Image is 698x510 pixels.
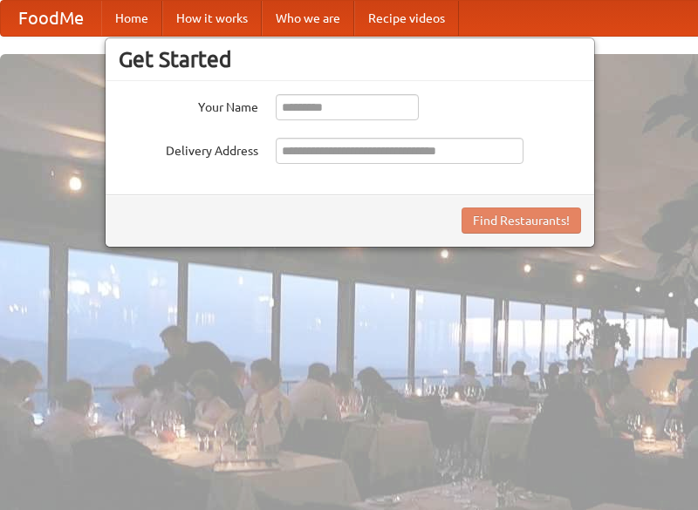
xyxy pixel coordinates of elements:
label: Delivery Address [119,138,258,160]
a: Home [101,1,162,36]
button: Find Restaurants! [462,207,581,234]
a: Who we are [262,1,354,36]
h3: Get Started [119,46,581,72]
a: How it works [162,1,262,36]
a: Recipe videos [354,1,459,36]
a: FoodMe [1,1,101,36]
label: Your Name [119,94,258,116]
